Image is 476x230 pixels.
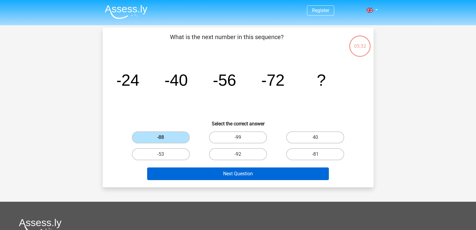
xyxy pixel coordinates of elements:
[261,71,285,89] tspan: -72
[164,71,188,89] tspan: -40
[312,8,329,13] a: Register
[286,131,344,143] label: 40
[105,5,147,19] img: Assessly
[213,71,236,89] tspan: -56
[147,167,329,180] button: Next Question
[317,71,326,89] tspan: ?
[209,148,267,160] label: -92
[132,148,190,160] label: -53
[112,116,364,127] h6: Select the correct answer
[209,131,267,143] label: -99
[116,71,139,89] tspan: -24
[132,131,190,143] label: -88
[112,32,341,51] p: What is the next number in this sequence?
[349,35,371,50] div: 05:32
[286,148,344,160] label: -81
